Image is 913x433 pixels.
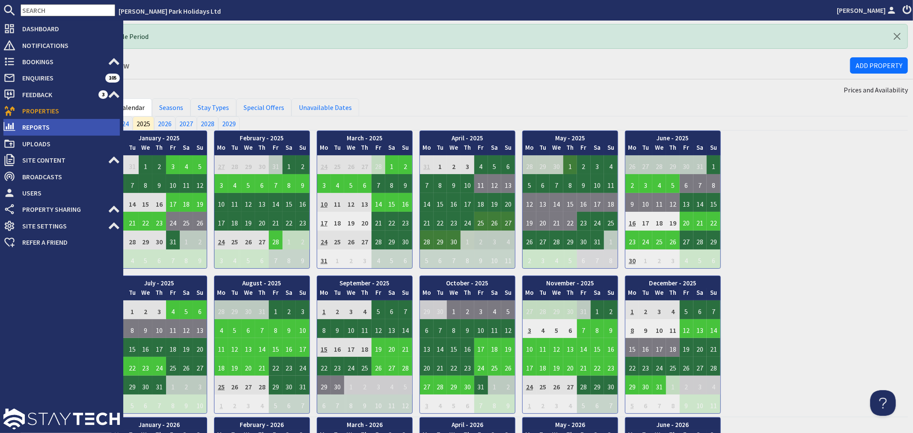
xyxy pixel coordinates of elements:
[214,155,228,174] td: 27
[591,231,604,249] td: 31
[372,155,385,174] td: 28
[98,90,108,99] span: 3
[591,193,604,212] td: 17
[214,131,309,143] th: February - 2025
[399,174,412,193] td: 9
[434,231,447,249] td: 29
[680,193,693,212] td: 13
[21,4,115,16] input: SEARCH
[434,155,447,174] td: 1
[317,193,331,212] td: 10
[331,212,345,231] td: 18
[152,143,166,155] th: Th
[474,212,488,231] td: 25
[3,219,120,233] a: Site Settings
[358,193,372,212] td: 13
[15,39,120,52] span: Notifications
[331,193,345,212] td: 11
[550,231,563,249] td: 28
[652,212,666,231] td: 18
[296,193,309,212] td: 16
[563,174,577,193] td: 8
[166,143,180,155] th: Fr
[680,143,693,155] th: Fr
[112,131,207,143] th: January - 2025
[604,143,618,155] th: Su
[193,193,207,212] td: 19
[461,155,474,174] td: 3
[344,155,358,174] td: 26
[344,143,358,155] th: We
[434,143,447,155] th: Tu
[3,235,120,249] a: Refer a Friend
[228,231,242,249] td: 25
[15,55,108,68] span: Bookings
[501,193,515,212] td: 20
[15,219,108,233] span: Site Settings
[15,186,120,200] span: Users
[536,231,550,249] td: 27
[125,174,139,193] td: 7
[372,212,385,231] td: 21
[666,231,680,249] td: 26
[447,212,461,231] td: 23
[523,193,536,212] td: 12
[296,231,309,249] td: 2
[850,57,908,74] a: Add Property
[461,143,474,155] th: Th
[331,143,345,155] th: Tu
[214,231,228,249] td: 24
[563,143,577,155] th: Th
[193,212,207,231] td: 26
[523,212,536,231] td: 19
[3,120,120,134] a: Reports
[344,174,358,193] td: 5
[625,143,639,155] th: Mo
[652,174,666,193] td: 4
[563,212,577,231] td: 22
[133,116,154,130] a: 2025
[269,143,283,155] th: Fr
[15,71,105,85] span: Enquiries
[577,231,591,249] td: 30
[461,174,474,193] td: 10
[105,74,120,82] span: 105
[399,143,412,155] th: Su
[317,212,331,231] td: 17
[625,131,720,143] th: June - 2025
[434,174,447,193] td: 8
[3,39,120,52] a: Notifications
[255,143,269,155] th: Th
[180,231,193,249] td: 1
[399,231,412,249] td: 30
[501,231,515,249] td: 4
[420,231,434,249] td: 28
[420,143,434,155] th: Mo
[652,231,666,249] td: 25
[474,193,488,212] td: 18
[269,193,283,212] td: 14
[166,155,180,174] td: 3
[228,155,242,174] td: 28
[296,212,309,231] td: 23
[844,85,908,95] a: Prices and Availability
[139,231,152,249] td: 29
[488,231,502,249] td: 3
[577,212,591,231] td: 23
[125,193,139,212] td: 14
[15,104,120,118] span: Properties
[372,193,385,212] td: 14
[563,193,577,212] td: 15
[604,155,618,174] td: 4
[577,193,591,212] td: 16
[317,231,331,249] td: 24
[3,153,120,167] a: Site Content
[870,390,896,416] iframe: Toggle Customer Support
[707,155,720,174] td: 1
[680,155,693,174] td: 30
[550,174,563,193] td: 7
[523,143,536,155] th: Mo
[139,174,152,193] td: 8
[190,98,236,116] a: Stay Types
[625,212,639,231] td: 16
